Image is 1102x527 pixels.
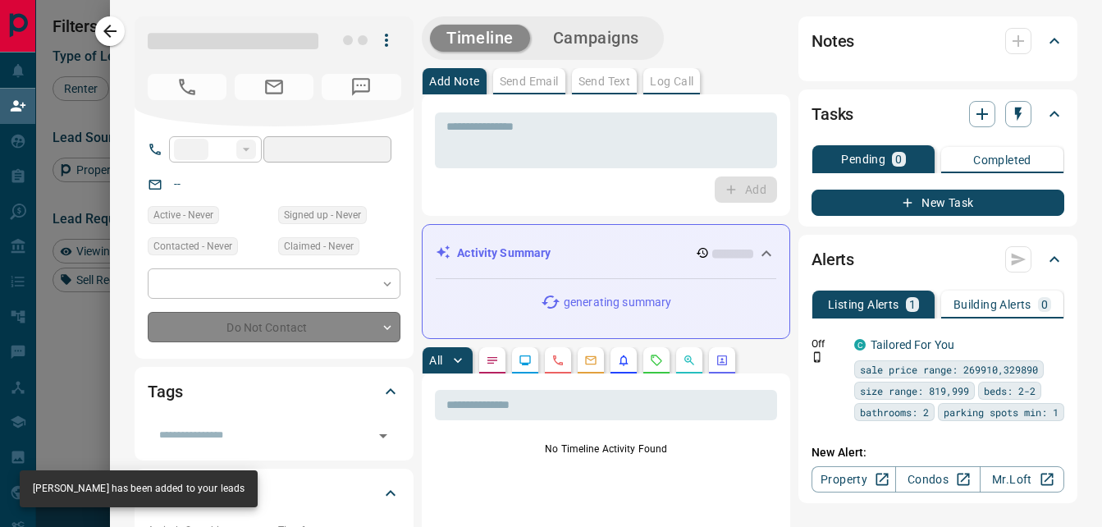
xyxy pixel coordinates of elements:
[716,354,729,367] svg: Agent Actions
[537,25,656,52] button: Campaigns
[235,74,313,100] span: No Email
[812,246,854,273] h2: Alerts
[909,299,916,310] p: 1
[148,312,400,342] div: Do Not Contact
[812,240,1064,279] div: Alerts
[153,207,213,223] span: Active - Never
[841,154,885,165] p: Pending
[148,378,182,405] h2: Tags
[984,383,1036,399] span: beds: 2-2
[457,245,551,262] p: Activity Summary
[322,74,400,100] span: No Number
[372,424,395,447] button: Open
[812,101,853,127] h2: Tasks
[812,28,854,54] h2: Notes
[812,444,1064,461] p: New Alert:
[812,94,1064,134] div: Tasks
[1041,299,1048,310] p: 0
[944,404,1059,420] span: parking spots min: 1
[284,238,354,254] span: Claimed - Never
[683,354,696,367] svg: Opportunities
[860,404,929,420] span: bathrooms: 2
[435,442,777,456] p: No Timeline Activity Found
[860,383,969,399] span: size range: 819,999
[812,190,1064,216] button: New Task
[430,25,530,52] button: Timeline
[148,372,400,411] div: Tags
[812,337,844,351] p: Off
[429,76,479,87] p: Add Note
[148,474,400,513] div: Criteria
[429,355,442,366] p: All
[617,354,630,367] svg: Listing Alerts
[895,466,980,493] a: Condos
[284,207,361,223] span: Signed up - Never
[486,354,499,367] svg: Notes
[33,475,245,502] div: [PERSON_NAME] has been added to your leads
[812,21,1064,61] div: Notes
[980,466,1064,493] a: Mr.Loft
[564,294,671,311] p: generating summary
[551,354,565,367] svg: Calls
[584,354,597,367] svg: Emails
[953,299,1031,310] p: Building Alerts
[973,154,1031,166] p: Completed
[828,299,899,310] p: Listing Alerts
[854,339,866,351] div: condos.ca
[812,466,896,493] a: Property
[871,338,954,351] a: Tailored For You
[812,351,823,363] svg: Push Notification Only
[895,154,902,165] p: 0
[153,238,232,254] span: Contacted - Never
[436,238,776,268] div: Activity Summary
[650,354,663,367] svg: Requests
[519,354,532,367] svg: Lead Browsing Activity
[860,361,1038,378] span: sale price range: 269910,329890
[148,74,226,100] span: No Number
[174,177,181,190] a: --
